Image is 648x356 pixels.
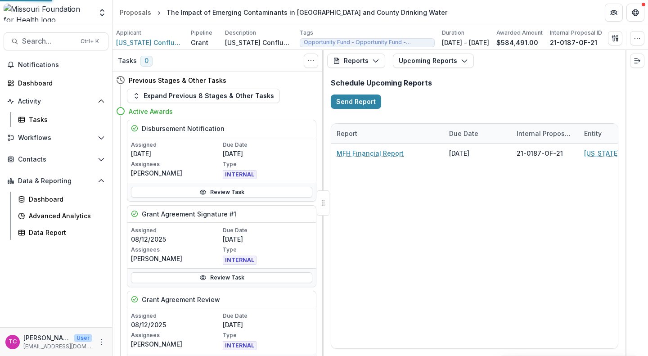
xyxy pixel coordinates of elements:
[4,4,92,22] img: Missouri Foundation for Health logo
[96,4,108,22] button: Open entity switcher
[29,194,101,204] div: Dashboard
[4,32,108,50] button: Search...
[626,4,644,22] button: Get Help
[327,54,385,68] button: Reports
[14,225,108,240] a: Data Report
[116,29,141,37] p: Applicant
[304,39,431,45] span: Opportunity Fund - Opportunity Fund - Grants/Contracts
[142,295,220,304] h5: Grant Agreement Review
[131,226,221,234] p: Assigned
[511,129,579,138] div: Internal Proposal ID
[496,38,538,47] p: $584,491.00
[142,124,225,133] h5: Disbursement Notification
[444,124,511,143] div: Due Date
[131,272,312,283] a: Review Task
[223,160,313,168] p: Type
[29,115,101,124] div: Tasks
[79,36,101,46] div: Ctrl + K
[14,112,108,127] a: Tasks
[9,339,17,345] div: Tori Cope
[4,58,108,72] button: Notifications
[4,174,108,188] button: Open Data & Reporting
[18,78,101,88] div: Dashboard
[331,124,444,143] div: Report
[550,29,602,37] p: Internal Proposal ID
[300,29,313,37] p: Tags
[131,160,221,168] p: Assignees
[131,168,221,178] p: [PERSON_NAME]
[18,61,105,69] span: Notifications
[14,208,108,223] a: Advanced Analytics
[442,29,464,37] p: Duration
[4,152,108,167] button: Open Contacts
[223,226,313,234] p: Due Date
[140,56,153,67] span: 0
[4,94,108,108] button: Open Activity
[131,234,221,244] p: 08/12/2025
[223,331,313,339] p: Type
[517,149,563,158] div: 21-0187-OF-21
[18,156,94,163] span: Contacts
[579,129,607,138] div: Entity
[223,256,256,265] span: INTERNAL
[22,37,75,45] span: Search...
[127,89,280,103] button: Expand Previous 8 Stages & Other Tasks
[223,141,313,149] p: Due Date
[393,54,474,68] button: Upcoming Reports
[444,144,511,163] div: [DATE]
[131,246,221,254] p: Assignees
[74,334,92,342] p: User
[337,149,404,158] a: MFH Financial Report
[225,29,256,37] p: Description
[129,76,226,85] h4: Previous Stages & Other Tasks
[129,107,173,116] h4: Active Awards
[605,4,623,22] button: Partners
[511,124,579,143] div: Internal Proposal ID
[116,6,155,19] a: Proposals
[223,149,313,158] p: [DATE]
[131,331,221,339] p: Assignees
[23,342,92,351] p: [EMAIL_ADDRESS][DOMAIN_NAME]
[223,320,313,329] p: [DATE]
[4,131,108,145] button: Open Workflows
[29,211,101,221] div: Advanced Analytics
[550,38,597,47] p: 21-0187-OF-21
[4,76,108,90] a: Dashboard
[131,187,312,198] a: Review Task
[191,29,212,37] p: Pipeline
[131,254,221,263] p: [PERSON_NAME]
[18,98,94,105] span: Activity
[223,234,313,244] p: [DATE]
[131,320,221,329] p: 08/12/2025
[29,228,101,237] div: Data Report
[116,6,451,19] nav: breadcrumb
[331,79,618,87] h2: Schedule Upcoming Reports
[131,149,221,158] p: [DATE]
[223,312,313,320] p: Due Date
[331,95,381,109] button: Send Report
[18,134,94,142] span: Workflows
[118,57,137,65] h3: Tasks
[630,54,644,68] button: Expand right
[96,337,107,347] button: More
[444,129,484,138] div: Due Date
[223,341,256,350] span: INTERNAL
[131,141,221,149] p: Assigned
[131,339,221,349] p: [PERSON_NAME]
[442,38,489,47] p: [DATE] - [DATE]
[331,129,363,138] div: Report
[142,209,236,219] h5: Grant Agreement Signature #1
[116,38,184,47] a: [US_STATE] Confluence Waterkeeper
[14,192,108,207] a: Dashboard
[223,170,256,179] span: INTERNAL
[191,38,208,47] p: Grant
[166,8,447,17] div: The Impact of Emerging Contaminants in [GEOGRAPHIC_DATA] and County Drinking Water
[131,312,221,320] p: Assigned
[23,333,70,342] p: [PERSON_NAME]
[18,177,94,185] span: Data & Reporting
[223,246,313,254] p: Type
[120,8,151,17] div: Proposals
[225,38,292,47] p: [US_STATE] Confluence Waterkeeper proposes the random testing of drinking water in [GEOGRAPHIC_DA...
